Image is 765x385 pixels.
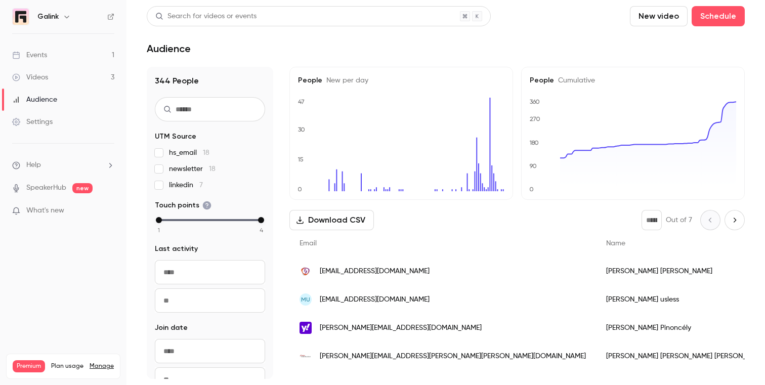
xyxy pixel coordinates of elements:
[26,183,66,193] a: SpeakerHub
[530,98,540,105] text: 360
[13,360,45,372] span: Premium
[298,75,504,85] h5: People
[260,226,263,235] span: 4
[298,98,305,105] text: 47
[258,217,264,223] div: max
[322,77,368,84] span: New per day
[12,117,53,127] div: Settings
[155,75,265,87] h1: 344 People
[666,215,692,225] p: Out of 7
[203,149,209,156] span: 18
[102,206,114,216] iframe: Noticeable Trigger
[320,323,482,333] span: [PERSON_NAME][EMAIL_ADDRESS][DOMAIN_NAME]
[301,295,310,304] span: mu
[209,165,216,173] span: 18
[155,244,198,254] span: Last activity
[13,9,29,25] img: Galink
[156,217,162,223] div: min
[692,6,745,26] button: Schedule
[297,186,302,193] text: 0
[12,160,114,170] li: help-dropdown-opener
[530,115,540,122] text: 270
[37,12,59,22] h6: Galink
[320,351,586,362] span: [PERSON_NAME][EMAIL_ADDRESS][PERSON_NAME][PERSON_NAME][DOMAIN_NAME]
[147,42,191,55] h1: Audience
[155,288,265,313] input: To
[169,148,209,158] span: hs_email
[300,265,312,277] img: cosoluce.fr
[12,50,47,60] div: Events
[155,260,265,284] input: From
[320,266,430,277] span: [EMAIL_ADDRESS][DOMAIN_NAME]
[26,160,41,170] span: Help
[155,11,257,22] div: Search for videos or events
[199,182,203,189] span: 7
[529,162,537,169] text: 90
[90,362,114,370] a: Manage
[12,95,57,105] div: Audience
[298,126,305,133] text: 30
[606,240,625,247] span: Name
[529,139,539,146] text: 180
[300,350,312,362] img: free.fr
[289,210,374,230] button: Download CSV
[155,200,211,210] span: Touch points
[300,240,317,247] span: Email
[26,205,64,216] span: What's new
[725,210,745,230] button: Next page
[529,186,534,193] text: 0
[169,180,203,190] span: linkedin
[155,323,188,333] span: Join date
[155,339,265,363] input: From
[158,226,160,235] span: 1
[297,156,304,163] text: 15
[320,294,430,305] span: [EMAIL_ADDRESS][DOMAIN_NAME]
[169,164,216,174] span: newsletter
[530,75,736,85] h5: People
[300,322,312,334] img: yahoo.fr
[72,183,93,193] span: new
[12,72,48,82] div: Videos
[630,6,688,26] button: New video
[155,132,196,142] span: UTM Source
[554,77,595,84] span: Cumulative
[51,362,83,370] span: Plan usage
